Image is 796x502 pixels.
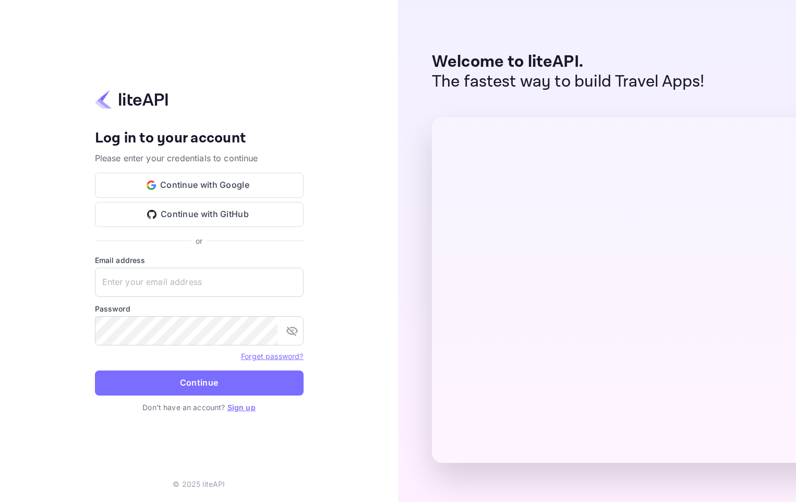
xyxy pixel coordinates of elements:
[282,320,303,341] button: toggle password visibility
[95,202,304,227] button: Continue with GitHub
[95,402,304,413] p: Don't have an account?
[95,268,304,297] input: Enter your email address
[432,72,705,92] p: The fastest way to build Travel Apps!
[95,303,304,314] label: Password
[432,52,705,72] p: Welcome to liteAPI.
[173,479,225,489] p: © 2025 liteAPI
[227,403,256,412] a: Sign up
[95,89,168,110] img: liteapi
[196,235,202,246] p: or
[95,173,304,198] button: Continue with Google
[95,370,304,396] button: Continue
[241,351,303,361] a: Forget password?
[95,152,304,164] p: Please enter your credentials to continue
[241,352,303,361] a: Forget password?
[95,129,304,148] h4: Log in to your account
[95,255,304,266] label: Email address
